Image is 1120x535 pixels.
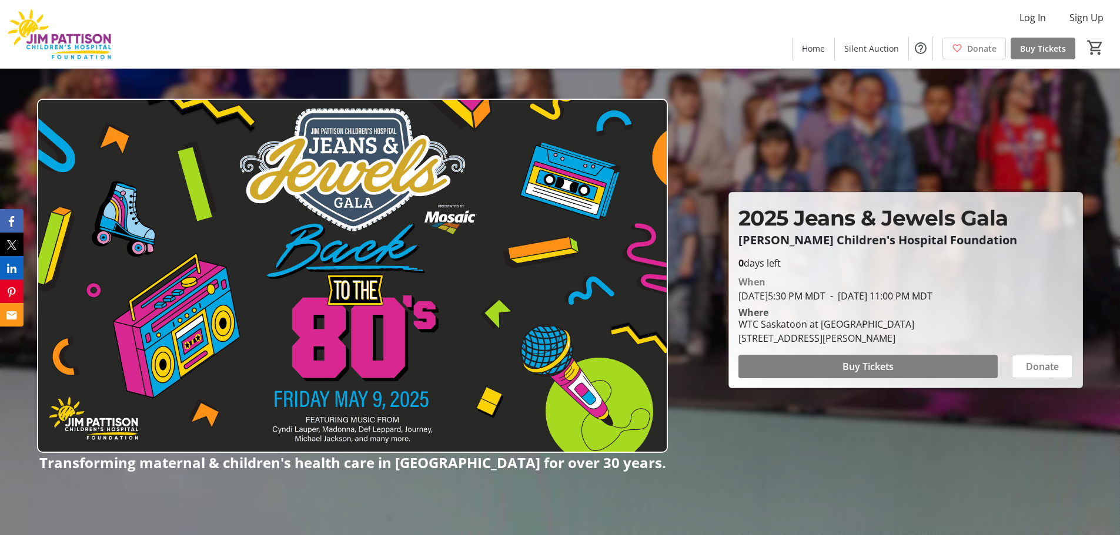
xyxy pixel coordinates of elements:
[844,42,899,55] span: Silent Auction
[738,234,1073,247] p: [PERSON_NAME] Children's Hospital Foundation
[738,317,914,331] div: WTC Saskatoon at [GEOGRAPHIC_DATA]
[7,5,112,63] img: Jim Pattison Children's Hospital Foundation's Logo
[738,290,825,302] span: [DATE] 5:30 PM MDT
[1085,37,1106,58] button: Cart
[738,275,765,289] div: When
[1010,8,1055,27] button: Log In
[738,257,744,270] span: 0
[942,38,1006,59] a: Donate
[738,202,1073,234] p: 2025 Jeans & Jewels Gala
[1012,355,1073,378] button: Donate
[1020,42,1066,55] span: Buy Tickets
[802,42,825,55] span: Home
[738,308,768,317] div: Where
[909,36,932,60] button: Help
[825,290,932,302] span: [DATE] 11:00 PM MDT
[738,355,998,378] button: Buy Tickets
[39,453,666,472] strong: Transforming maternal & children's health care in [GEOGRAPHIC_DATA] for over 30 years.
[1026,359,1059,374] span: Donate
[37,99,668,453] img: Campaign CTA Media Photo
[825,290,838,302] span: -
[1011,38,1075,59] a: Buy Tickets
[1019,11,1046,25] span: Log In
[842,359,894,374] span: Buy Tickets
[1060,8,1113,27] button: Sign Up
[1069,11,1104,25] span: Sign Up
[738,256,1073,270] p: days left
[738,331,914,345] div: [STREET_ADDRESS][PERSON_NAME]
[835,38,908,59] a: Silent Auction
[967,42,997,55] span: Donate
[793,38,834,59] a: Home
